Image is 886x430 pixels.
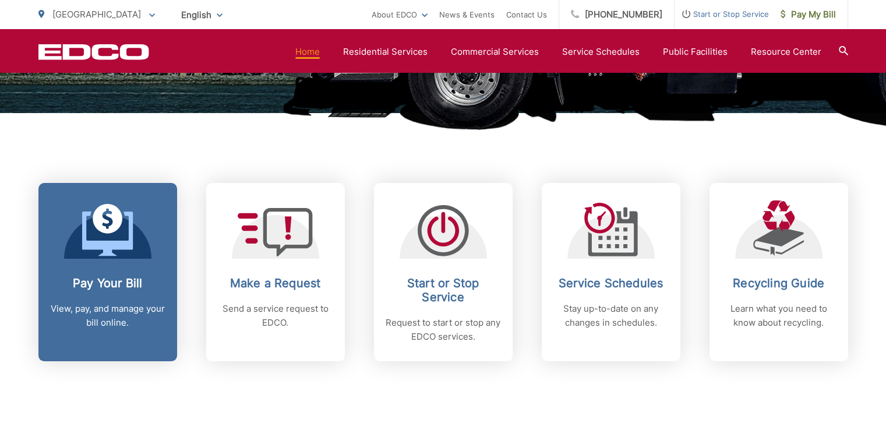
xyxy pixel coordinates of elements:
h2: Make a Request [218,276,333,290]
span: Pay My Bill [781,8,836,22]
a: Make a Request Send a service request to EDCO. [206,183,345,361]
a: Public Facilities [663,45,728,59]
p: View, pay, and manage your bill online. [50,302,165,330]
h2: Recycling Guide [721,276,836,290]
p: Stay up-to-date on any changes in schedules. [553,302,669,330]
a: Commercial Services [451,45,539,59]
a: EDCD logo. Return to the homepage. [38,44,149,60]
h2: Start or Stop Service [386,276,501,304]
h2: Service Schedules [553,276,669,290]
a: News & Events [439,8,495,22]
h2: Pay Your Bill [50,276,165,290]
a: Service Schedules Stay up-to-date on any changes in schedules. [542,183,680,361]
a: Resource Center [751,45,821,59]
a: Residential Services [343,45,428,59]
a: Service Schedules [562,45,640,59]
span: English [172,5,231,25]
a: About EDCO [372,8,428,22]
a: Recycling Guide Learn what you need to know about recycling. [709,183,848,361]
p: Send a service request to EDCO. [218,302,333,330]
a: Contact Us [506,8,547,22]
p: Request to start or stop any EDCO services. [386,316,501,344]
span: [GEOGRAPHIC_DATA] [52,9,141,20]
a: Pay Your Bill View, pay, and manage your bill online. [38,183,177,361]
p: Learn what you need to know about recycling. [721,302,836,330]
a: Home [295,45,320,59]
